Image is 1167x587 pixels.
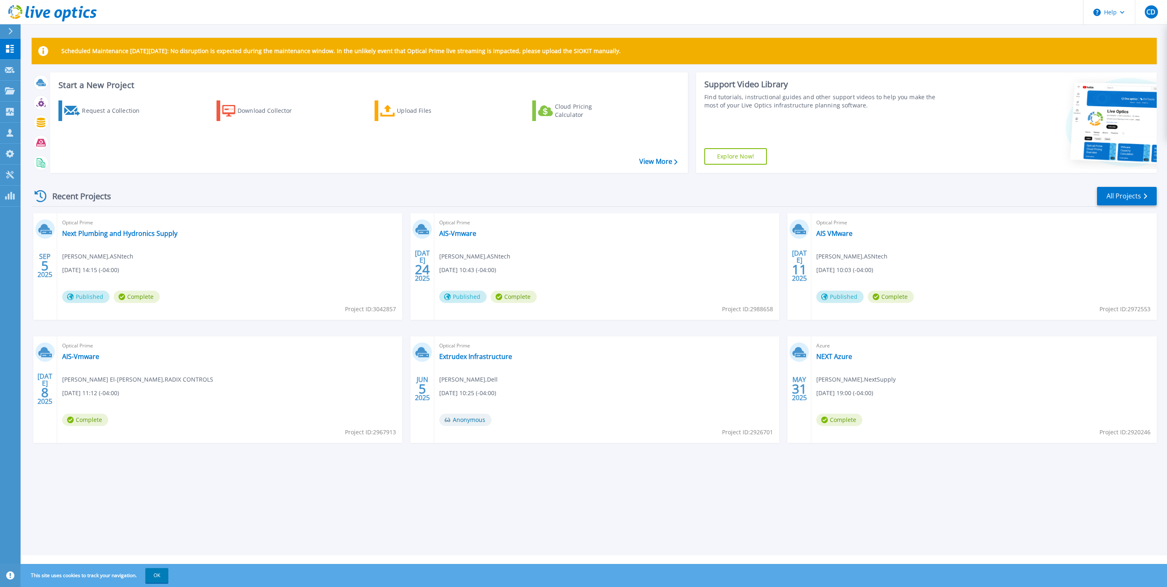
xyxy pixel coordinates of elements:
[62,291,109,303] span: Published
[62,375,213,384] span: [PERSON_NAME] El-[PERSON_NAME] , RADIX CONTROLS
[1099,428,1151,437] span: Project ID: 2920246
[816,352,852,361] a: NEXT Azure
[58,100,150,121] a: Request a Collection
[41,262,49,269] span: 5
[704,79,943,90] div: Support Video Library
[345,428,396,437] span: Project ID: 2967913
[415,266,430,273] span: 24
[439,291,487,303] span: Published
[532,100,624,121] a: Cloud Pricing Calculator
[816,266,873,275] span: [DATE] 10:03 (-04:00)
[704,148,767,165] a: Explore Now!
[375,100,466,121] a: Upload Files
[415,374,430,404] div: JUN 2025
[1097,187,1157,205] a: All Projects
[491,291,537,303] span: Complete
[217,100,308,121] a: Download Collector
[816,341,1151,350] span: Azure
[439,229,476,238] a: AIS-Vmware
[439,218,774,227] span: Optical Prime
[62,252,133,261] span: [PERSON_NAME] , ASNtech
[639,158,678,165] a: View More
[114,291,160,303] span: Complete
[1099,305,1151,314] span: Project ID: 2972553
[816,291,864,303] span: Published
[439,389,496,398] span: [DATE] 10:25 (-04:00)
[816,229,853,238] a: AIS VMware
[82,102,148,119] div: Request a Collection
[37,374,53,404] div: [DATE] 2025
[439,252,510,261] span: [PERSON_NAME] , ASNtech
[439,414,491,426] span: Anonymous
[792,374,807,404] div: MAY 2025
[722,428,773,437] span: Project ID: 2926701
[816,218,1151,227] span: Optical Prime
[816,414,862,426] span: Complete
[816,252,887,261] span: [PERSON_NAME] , ASNtech
[62,218,397,227] span: Optical Prime
[792,251,807,281] div: [DATE] 2025
[816,389,873,398] span: [DATE] 19:00 (-04:00)
[62,229,177,238] a: Next Plumbing and Hydronics Supply
[792,385,807,392] span: 31
[62,389,119,398] span: [DATE] 11:12 (-04:00)
[23,568,168,583] span: This site uses cookies to track your navigation.
[62,414,108,426] span: Complete
[397,102,463,119] div: Upload Files
[145,568,168,583] button: OK
[345,305,396,314] span: Project ID: 3042857
[868,291,914,303] span: Complete
[722,305,773,314] span: Project ID: 2988658
[439,352,512,361] a: Extrudex Infrastructure
[61,48,621,54] p: Scheduled Maintenance [DATE][DATE]: No disruption is expected during the maintenance window. In t...
[62,266,119,275] span: [DATE] 14:15 (-04:00)
[58,81,677,90] h3: Start a New Project
[415,251,430,281] div: [DATE] 2025
[1146,9,1155,15] span: CD
[238,102,303,119] div: Download Collector
[555,102,621,119] div: Cloud Pricing Calculator
[704,93,943,109] div: Find tutorials, instructional guides and other support videos to help you make the most of your L...
[816,375,896,384] span: [PERSON_NAME] , NextSupply
[439,266,496,275] span: [DATE] 10:43 (-04:00)
[439,341,774,350] span: Optical Prime
[32,186,122,206] div: Recent Projects
[62,352,99,361] a: AIS-Vmware
[37,251,53,281] div: SEP 2025
[439,375,498,384] span: [PERSON_NAME] , Dell
[419,385,426,392] span: 5
[62,341,397,350] span: Optical Prime
[41,389,49,396] span: 8
[792,266,807,273] span: 11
